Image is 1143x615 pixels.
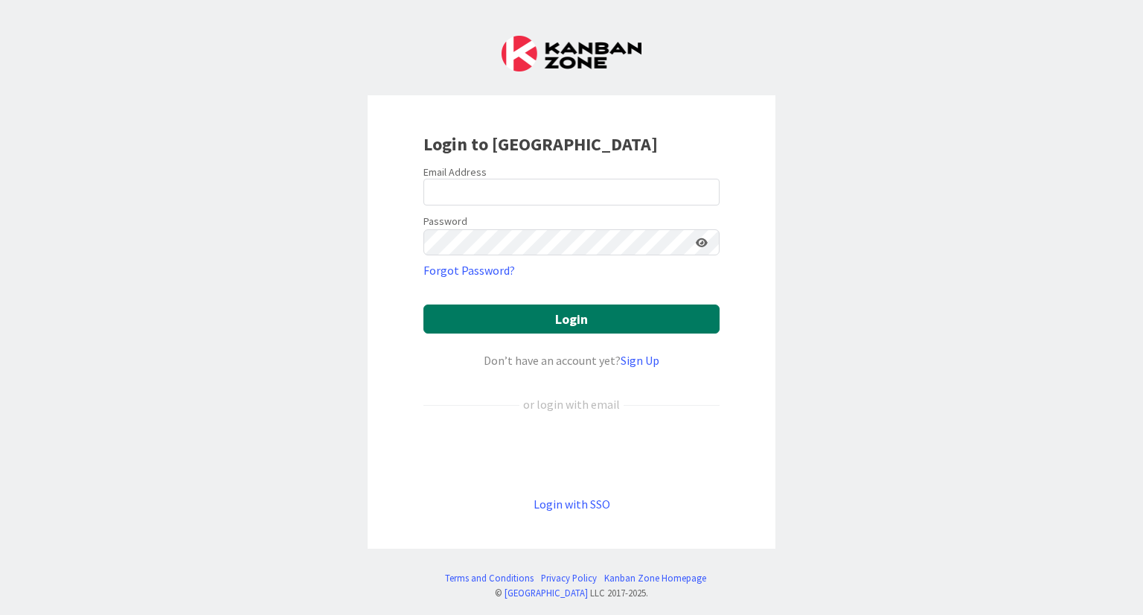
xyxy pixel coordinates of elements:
[438,586,706,600] div: © LLC 2017- 2025 .
[423,351,720,369] div: Don’t have an account yet?
[505,587,588,599] a: [GEOGRAPHIC_DATA]
[621,353,659,368] a: Sign Up
[416,438,727,471] iframe: Sign in with Google Button
[534,497,610,512] a: Login with SSO
[423,305,720,334] button: Login
[423,165,487,179] label: Email Address
[423,133,658,156] b: Login to [GEOGRAPHIC_DATA]
[423,261,515,279] a: Forgot Password?
[502,36,641,71] img: Kanban Zone
[541,571,597,585] a: Privacy Policy
[445,571,534,585] a: Terms and Conditions
[423,214,467,229] label: Password
[604,571,706,585] a: Kanban Zone Homepage
[519,395,624,413] div: or login with email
